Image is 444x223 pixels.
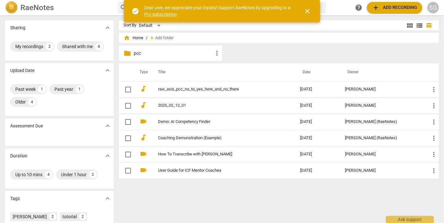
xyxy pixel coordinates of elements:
span: help [355,4,362,11]
th: Owner [340,63,425,81]
button: SG [427,2,439,13]
p: pcc [134,50,213,57]
span: add [149,35,155,41]
a: User Guide for ICF Mentor Coaches [158,168,277,173]
td: [DATE] [295,162,340,179]
button: List view [415,21,424,30]
p: Upload Date [10,67,34,74]
span: Home [124,35,144,41]
span: expand_more [104,152,111,160]
span: more_vert [430,151,438,158]
p: Assessment Due [10,123,43,129]
a: Help [353,2,364,13]
button: Table view [424,21,434,30]
td: [DATE] [295,130,340,146]
a: Demo: AI Competency Finder [158,119,277,124]
span: Add recording [372,4,417,11]
div: Dear user, we appreciate your loyalty! Support RaeNotes by upgrading to a [144,4,292,18]
div: 2 [79,213,86,220]
button: Show more [103,121,112,131]
div: Older [15,99,26,105]
th: Title [151,63,295,81]
div: Default [139,20,163,31]
a: raw_asis_pcc_no_to_yes_here_and_no_there [158,87,277,92]
button: Show more [103,151,112,161]
a: Coaching Demonstration (Example) [158,136,277,140]
span: expand_more [104,122,111,130]
span: more_vert [430,102,438,110]
img: Logo [5,1,18,14]
p: Tags [10,195,20,202]
span: more_vert [430,118,438,126]
p: Duration [10,153,27,159]
span: audiotrack [140,101,147,109]
th: Date [295,63,340,81]
div: [PERSON_NAME] [345,87,420,92]
span: table_chart [426,22,432,28]
div: My recordings [15,43,43,50]
div: [PERSON_NAME] [345,103,420,108]
div: tutorial [62,213,77,220]
button: Show more [103,194,112,203]
td: [DATE] [295,97,340,114]
span: add [372,4,380,11]
td: [DATE] [295,81,340,97]
th: Type [135,63,151,81]
span: check_circle [132,7,139,15]
div: Past week [15,86,36,92]
span: Add folder [155,36,174,40]
span: expand_more [104,24,111,32]
div: [PERSON_NAME] [345,168,420,173]
div: 2 [49,213,56,220]
td: [DATE] [295,114,340,130]
span: more_vert [430,134,438,142]
span: audiotrack [140,85,147,93]
div: [PERSON_NAME] (RaeNotes) [345,136,420,140]
button: Upload [367,2,422,13]
a: How To Transcribe with [PERSON_NAME] [158,152,277,157]
span: home [124,35,130,41]
div: 4 [45,171,53,178]
span: more_vert [430,86,438,93]
button: Close [300,4,315,19]
div: 4 [95,43,103,50]
span: videocam [140,150,147,158]
div: Under 1 hour [61,171,87,178]
div: Up to 10 mins [15,171,42,178]
span: / [146,36,148,40]
div: 4 [28,98,36,106]
button: Tile view [405,21,415,30]
a: Pro subscription [144,12,177,17]
div: 2 [89,171,97,178]
td: [DATE] [295,146,340,162]
span: expand_more [104,195,111,202]
div: 1 [38,85,46,93]
a: LogoRaeNotes [5,1,112,14]
div: Ask support [386,216,434,223]
span: audiotrack [140,134,147,141]
span: view_module [406,22,414,29]
span: more_vert [213,49,221,57]
div: Past year [54,86,73,92]
span: videocam [140,166,147,174]
p: Sharing [10,25,25,31]
div: Shared with me [62,43,93,50]
div: 2 [46,43,54,50]
span: more_vert [430,167,438,175]
div: Sort By [124,23,137,28]
div: [PERSON_NAME] [13,213,47,220]
a: 2025_02_12_01 [158,103,277,108]
span: folder [124,49,132,57]
div: 1 [76,85,83,93]
button: Show more [103,23,112,32]
button: Show more [103,66,112,75]
span: search [120,4,128,11]
div: [PERSON_NAME] (RaeNotes) [345,119,420,124]
h2: RaeNotes [20,3,54,12]
span: videocam [140,118,147,125]
span: close [304,7,311,15]
div: [PERSON_NAME] [345,152,420,157]
span: view_list [416,22,423,29]
span: expand_more [104,67,111,74]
